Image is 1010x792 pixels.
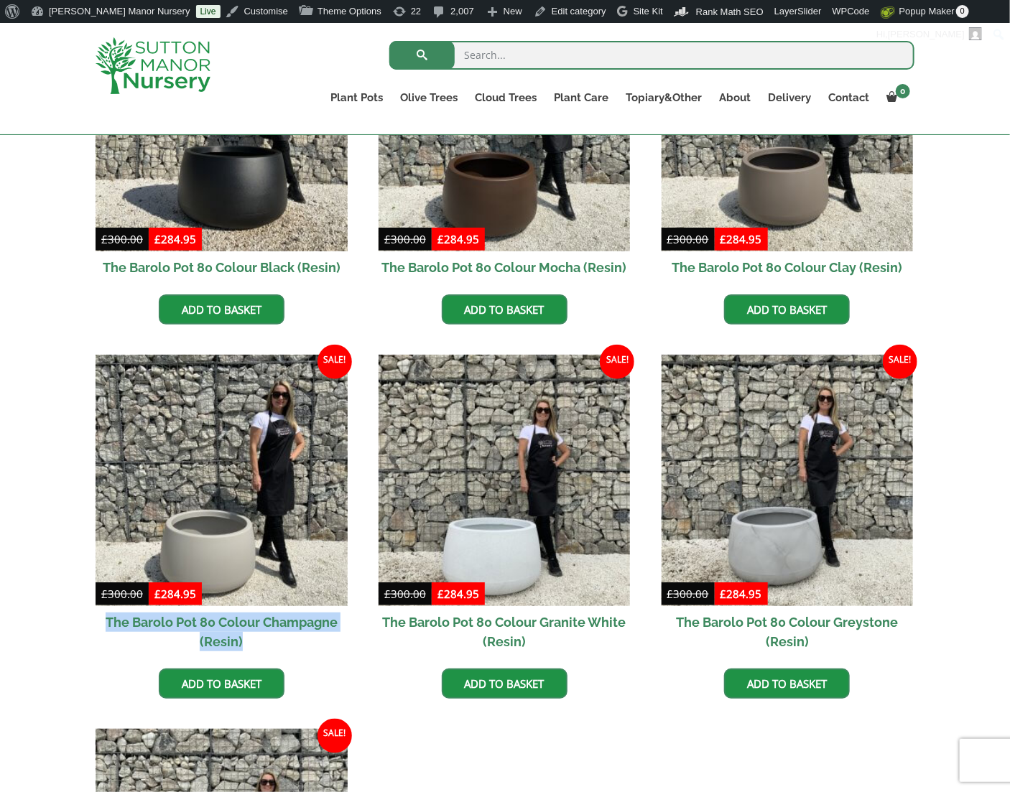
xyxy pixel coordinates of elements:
bdi: 284.95 [154,232,196,246]
input: Search... [389,41,914,70]
bdi: 284.95 [437,232,479,246]
a: Sale! The Barolo Pot 80 Colour Greystone (Resin) [662,355,914,658]
bdi: 300.00 [667,587,709,601]
h2: The Barolo Pot 80 Colour Black (Resin) [96,251,348,284]
bdi: 300.00 [101,587,143,601]
span: £ [667,232,674,246]
a: Sale! The Barolo Pot 80 Colour Granite White (Resin) [379,355,631,658]
span: Sale! [318,345,352,379]
span: £ [154,232,161,246]
span: Rank Math SEO [696,6,764,17]
a: Delivery [759,88,820,108]
bdi: 300.00 [667,232,709,246]
a: Add to basket: “The Barolo Pot 80 Colour Champagne (Resin)” [159,668,284,699]
h2: The Barolo Pot 80 Colour Greystone (Resin) [662,606,914,658]
img: The Barolo Pot 80 Colour Greystone (Resin) [662,355,914,607]
bdi: 284.95 [437,587,479,601]
span: 0 [896,84,910,98]
span: £ [437,587,444,601]
a: Topiary&Other [617,88,710,108]
a: Contact [820,88,878,108]
span: [PERSON_NAME] [888,29,965,39]
span: Site Kit [634,6,663,17]
bdi: 300.00 [384,232,426,246]
a: Add to basket: “The Barolo Pot 80 Colour Granite White (Resin)” [442,668,567,699]
span: £ [101,232,108,246]
a: Add to basket: “The Barolo Pot 80 Colour Black (Resin)” [159,294,284,325]
bdi: 300.00 [384,587,426,601]
h2: The Barolo Pot 80 Colour Granite White (Resin) [379,606,631,658]
a: Cloud Trees [466,88,545,108]
a: Add to basket: “The Barolo Pot 80 Colour Mocha (Resin)” [442,294,567,325]
span: Sale! [318,719,352,753]
a: Sale! The Barolo Pot 80 Colour Champagne (Resin) [96,355,348,658]
span: 0 [956,5,969,18]
span: Sale! [600,345,634,379]
a: Live [196,5,221,18]
bdi: 284.95 [721,587,762,601]
bdi: 284.95 [721,232,762,246]
bdi: 284.95 [154,587,196,601]
img: The Barolo Pot 80 Colour Granite White (Resin) [379,355,631,607]
span: £ [437,232,444,246]
a: 0 [878,88,914,108]
a: Olive Trees [392,88,466,108]
a: Plant Pots [322,88,392,108]
span: £ [721,232,727,246]
a: Plant Care [545,88,617,108]
a: Add to basket: “The Barolo Pot 80 Colour Greystone (Resin)” [724,668,850,699]
h2: The Barolo Pot 80 Colour Champagne (Resin) [96,606,348,658]
h2: The Barolo Pot 80 Colour Clay (Resin) [662,251,914,284]
bdi: 300.00 [101,232,143,246]
img: The Barolo Pot 80 Colour Champagne (Resin) [96,355,348,607]
h2: The Barolo Pot 80 Colour Mocha (Resin) [379,251,631,284]
img: logo [96,37,210,94]
span: £ [101,587,108,601]
a: Add to basket: “The Barolo Pot 80 Colour Clay (Resin)” [724,294,850,325]
span: £ [384,587,391,601]
span: £ [384,232,391,246]
a: About [710,88,759,108]
span: £ [154,587,161,601]
span: Sale! [883,345,917,379]
span: £ [721,587,727,601]
a: Hi, [871,23,988,46]
span: £ [667,587,674,601]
